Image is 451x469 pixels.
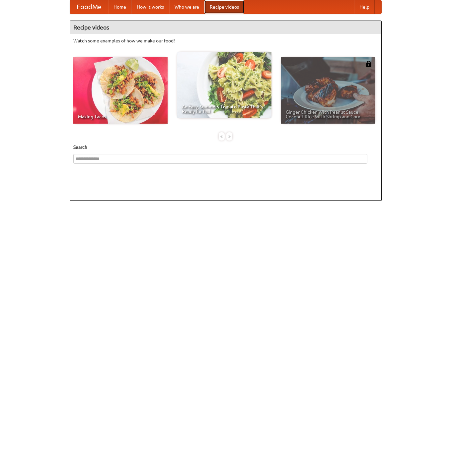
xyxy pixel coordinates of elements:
a: Help [354,0,375,14]
div: « [219,132,225,141]
a: FoodMe [70,0,108,14]
a: Who we are [169,0,204,14]
span: Making Tacos [78,114,163,119]
div: » [226,132,232,141]
a: How it works [131,0,169,14]
a: An Easy, Summery Tomato Pasta That's Ready for Fall [177,52,271,118]
img: 483408.png [365,61,372,67]
a: Making Tacos [73,57,168,124]
h5: Search [73,144,378,150]
a: Home [108,0,131,14]
p: Watch some examples of how we make our food! [73,37,378,44]
h4: Recipe videos [70,21,381,34]
span: An Easy, Summery Tomato Pasta That's Ready for Fall [182,104,267,114]
a: Recipe videos [204,0,244,14]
